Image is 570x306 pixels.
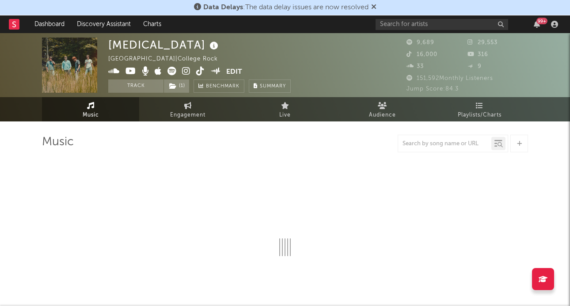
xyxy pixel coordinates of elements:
button: Edit [226,67,242,78]
span: Music [83,110,99,121]
button: 99+ [534,21,540,28]
div: [GEOGRAPHIC_DATA] | College Rock [108,54,228,64]
a: Dashboard [28,15,71,33]
span: Data Delays [203,4,243,11]
div: [MEDICAL_DATA] [108,38,220,52]
span: 16,000 [407,52,437,57]
span: Summary [260,84,286,89]
span: Engagement [170,110,205,121]
button: (1) [164,79,189,93]
a: Engagement [139,97,236,121]
a: Music [42,97,139,121]
input: Search by song name or URL [398,140,491,147]
span: Jump Score: 84.3 [407,86,459,92]
span: 33 [407,64,424,69]
a: Benchmark [194,79,244,93]
span: Benchmark [206,81,239,92]
a: Charts [137,15,167,33]
span: Playlists/Charts [458,110,502,121]
span: Audience [369,110,396,121]
input: Search for artists [376,19,508,30]
span: Dismiss [371,4,376,11]
span: 9,689 [407,40,434,45]
span: 151,592 Monthly Listeners [407,76,493,81]
a: Audience [334,97,431,121]
div: 99 + [536,18,547,24]
span: 316 [467,52,488,57]
a: Playlists/Charts [431,97,528,121]
a: Discovery Assistant [71,15,137,33]
span: Live [279,110,291,121]
span: 29,553 [467,40,498,45]
button: Summary [249,79,291,93]
span: ( 1 ) [163,79,190,93]
a: Live [236,97,334,121]
span: 9 [467,64,482,69]
span: : The data delay issues are now resolved [203,4,369,11]
button: Track [108,79,163,93]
